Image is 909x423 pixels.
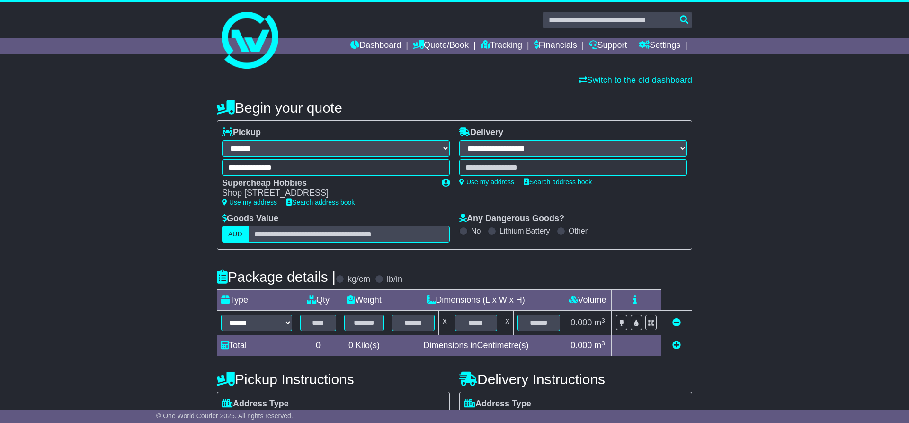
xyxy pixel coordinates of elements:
label: Delivery [459,127,503,138]
td: x [501,311,514,335]
a: Dashboard [350,38,401,54]
td: x [438,311,451,335]
label: Goods Value [222,214,278,224]
td: Type [217,290,296,311]
label: Pickup [222,127,261,138]
sup: 3 [601,317,605,324]
a: Use my address [459,178,514,186]
td: Dimensions (L x W x H) [388,290,564,311]
label: AUD [222,226,249,243]
a: Settings [639,38,680,54]
span: 0.000 [570,341,592,350]
td: Total [217,335,296,356]
a: Add new item [672,341,681,350]
a: Search address book [286,198,355,206]
td: Qty [296,290,340,311]
span: 0 [348,341,353,350]
td: Volume [564,290,611,311]
a: Financials [534,38,577,54]
label: No [471,226,481,235]
label: Lithium Battery [499,226,550,235]
div: Shop [STREET_ADDRESS] [222,188,432,198]
a: Remove this item [672,318,681,327]
label: lb/in [387,274,402,285]
a: Switch to the old dashboard [579,75,692,85]
h4: Package details | [217,269,336,285]
div: Supercheap Hobbies [222,178,432,189]
a: Tracking [481,38,522,54]
span: m [594,341,605,350]
a: Support [589,38,627,54]
td: Kilo(s) [340,335,388,356]
span: m [594,318,605,327]
td: Weight [340,290,388,311]
span: © One World Courier 2025. All rights reserved. [156,412,293,420]
label: Any Dangerous Goods? [459,214,564,224]
span: 0.000 [570,318,592,327]
label: Address Type [222,399,289,409]
td: 0 [296,335,340,356]
a: Quote/Book [413,38,469,54]
h4: Pickup Instructions [217,371,450,387]
a: Use my address [222,198,277,206]
label: Address Type [464,399,531,409]
a: Search address book [524,178,592,186]
h4: Delivery Instructions [459,371,692,387]
label: kg/cm [348,274,370,285]
label: Other [569,226,588,235]
h4: Begin your quote [217,100,692,116]
td: Dimensions in Centimetre(s) [388,335,564,356]
sup: 3 [601,340,605,347]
